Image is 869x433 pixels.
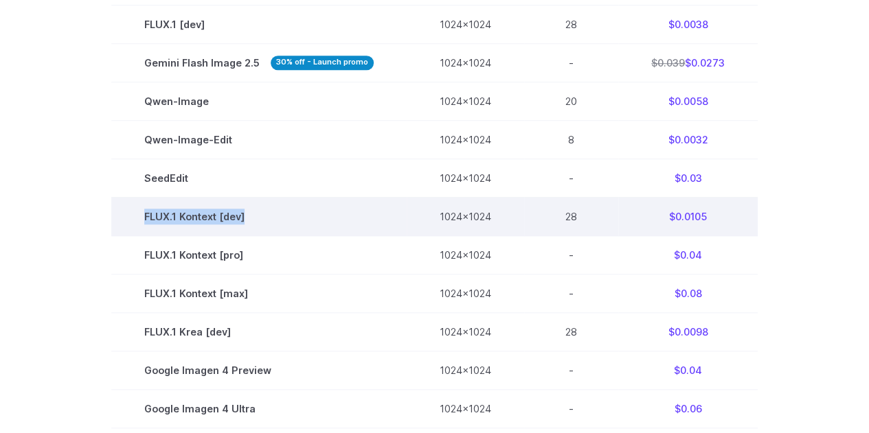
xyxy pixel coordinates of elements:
td: 28 [524,313,618,351]
td: 1024x1024 [407,120,524,159]
td: FLUX.1 Kontext [dev] [111,197,407,235]
td: $0.06 [618,390,758,428]
td: 28 [524,5,618,43]
td: 8 [524,120,618,159]
td: 1024x1024 [407,313,524,351]
td: SeedEdit [111,159,407,197]
td: $0.04 [618,351,758,390]
td: 28 [524,197,618,235]
td: 1024x1024 [407,274,524,313]
td: Qwen-Image [111,82,407,120]
td: 1024x1024 [407,5,524,43]
strong: 30% off - Launch promo [271,56,374,70]
td: $0.0032 [618,120,758,159]
td: - [524,274,618,313]
td: - [524,236,618,274]
td: 1024x1024 [407,236,524,274]
td: - [524,159,618,197]
td: $0.0058 [618,82,758,120]
td: - [524,390,618,428]
td: FLUX.1 Kontext [max] [111,274,407,313]
td: Google Imagen 4 Preview [111,351,407,390]
td: - [524,351,618,390]
td: 1024x1024 [407,43,524,82]
td: 1024x1024 [407,390,524,428]
td: 1024x1024 [407,197,524,235]
td: 1024x1024 [407,159,524,197]
td: FLUX.1 Krea [dev] [111,313,407,351]
td: - [524,43,618,82]
s: $0.039 [651,57,685,69]
td: Qwen-Image-Edit [111,120,407,159]
td: 20 [524,82,618,120]
td: $0.0098 [618,313,758,351]
td: FLUX.1 [dev] [111,5,407,43]
td: FLUX.1 Kontext [pro] [111,236,407,274]
td: $0.03 [618,159,758,197]
td: $0.04 [618,236,758,274]
td: $0.08 [618,274,758,313]
td: $0.0273 [618,43,758,82]
td: 1024x1024 [407,82,524,120]
td: 1024x1024 [407,351,524,390]
td: $0.0038 [618,5,758,43]
span: Gemini Flash Image 2.5 [144,55,374,71]
td: $0.0105 [618,197,758,235]
td: Google Imagen 4 Ultra [111,390,407,428]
